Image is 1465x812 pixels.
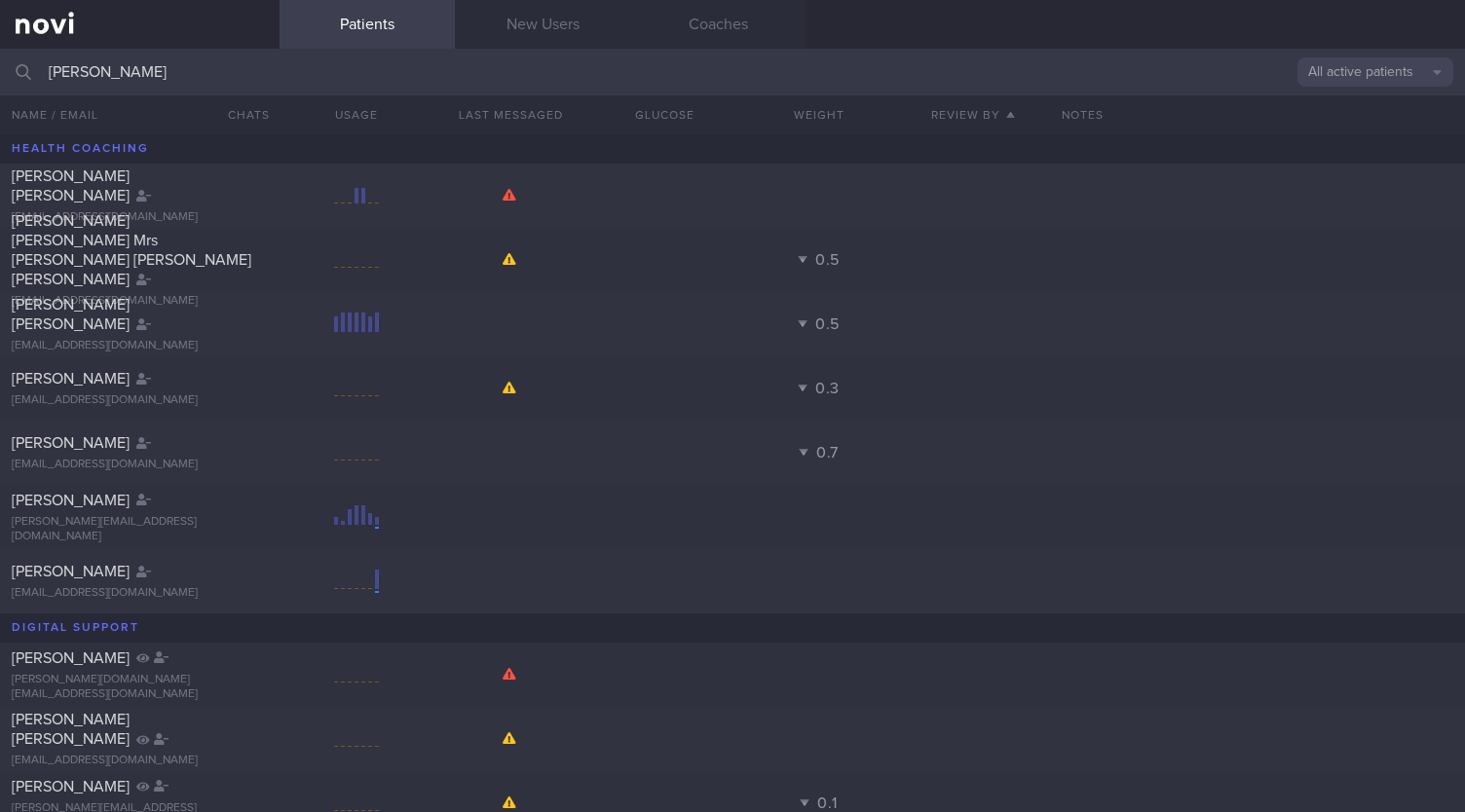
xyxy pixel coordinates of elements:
div: Notes [1050,95,1465,134]
span: [PERSON_NAME] [12,371,130,387]
span: 0.1 [817,795,837,811]
span: [PERSON_NAME] [12,435,130,451]
div: [EMAIL_ADDRESS][DOMAIN_NAME] [12,393,268,408]
span: [PERSON_NAME] [PERSON_NAME] [12,297,130,332]
span: [PERSON_NAME] [12,650,130,666]
button: All active patients [1297,57,1453,87]
span: [PERSON_NAME] [PERSON_NAME] [12,168,130,203]
span: 0.3 [815,381,840,396]
span: 0.7 [816,445,839,461]
div: [PERSON_NAME][DOMAIN_NAME][EMAIL_ADDRESS][DOMAIN_NAME] [12,673,268,702]
button: Review By [896,95,1050,134]
div: [EMAIL_ADDRESS][DOMAIN_NAME] [12,458,268,472]
span: [PERSON_NAME] [12,564,130,579]
button: Weight [742,95,896,134]
span: [PERSON_NAME] [PERSON_NAME] Mrs [PERSON_NAME] [PERSON_NAME] [PERSON_NAME] [12,213,251,287]
div: [EMAIL_ADDRESS][DOMAIN_NAME] [12,294,268,309]
div: Usage [280,95,433,134]
button: Chats [202,95,280,134]
div: [PERSON_NAME][EMAIL_ADDRESS][DOMAIN_NAME] [12,515,268,544]
span: [PERSON_NAME] [12,493,130,508]
span: [PERSON_NAME] [PERSON_NAME] [12,712,130,747]
button: Last Messaged [433,95,587,134]
span: 0.5 [815,316,840,332]
div: [EMAIL_ADDRESS][DOMAIN_NAME] [12,754,268,768]
div: [EMAIL_ADDRESS][DOMAIN_NAME] [12,339,268,353]
span: [PERSON_NAME] [12,779,130,794]
div: [EMAIL_ADDRESS][DOMAIN_NAME] [12,210,268,225]
button: Glucose [587,95,741,134]
span: 0.5 [815,252,840,268]
div: [EMAIL_ADDRESS][DOMAIN_NAME] [12,586,268,601]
